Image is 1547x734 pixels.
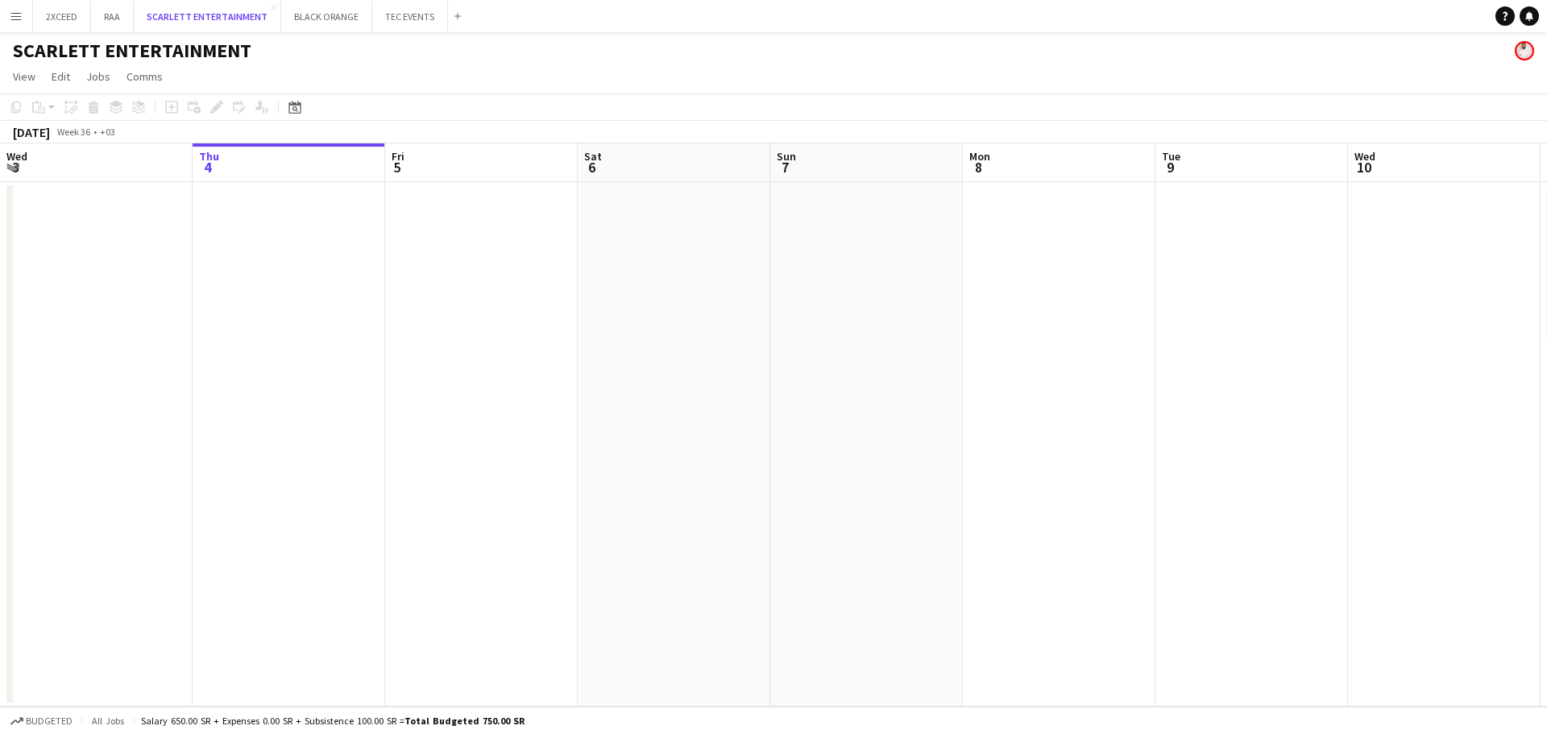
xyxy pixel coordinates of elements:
[1515,41,1534,60] app-user-avatar: Obada Ghali
[1352,158,1375,176] span: 10
[89,715,127,727] span: All jobs
[372,1,448,32] button: TEC EVENTS
[967,158,990,176] span: 8
[13,124,50,140] div: [DATE]
[13,69,35,84] span: View
[134,1,281,32] button: SCARLETT ENTERTAINMENT
[6,66,42,87] a: View
[582,158,602,176] span: 6
[197,158,219,176] span: 4
[4,158,27,176] span: 3
[120,66,169,87] a: Comms
[26,715,73,727] span: Budgeted
[969,149,990,164] span: Mon
[1159,158,1180,176] span: 9
[86,69,110,84] span: Jobs
[1162,149,1180,164] span: Tue
[126,69,163,84] span: Comms
[777,149,796,164] span: Sun
[199,149,219,164] span: Thu
[389,158,404,176] span: 5
[8,712,75,730] button: Budgeted
[80,66,117,87] a: Jobs
[774,158,796,176] span: 7
[52,69,70,84] span: Edit
[6,149,27,164] span: Wed
[53,126,93,138] span: Week 36
[91,1,134,32] button: RAA
[404,715,525,727] span: Total Budgeted 750.00 SR
[141,715,525,727] div: Salary 650.00 SR + Expenses 0.00 SR + Subsistence 100.00 SR =
[584,149,602,164] span: Sat
[45,66,77,87] a: Edit
[33,1,91,32] button: 2XCEED
[392,149,404,164] span: Fri
[100,126,115,138] div: +03
[13,39,251,63] h1: SCARLETT ENTERTAINMENT
[1354,149,1375,164] span: Wed
[281,1,372,32] button: BLACK ORANGE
